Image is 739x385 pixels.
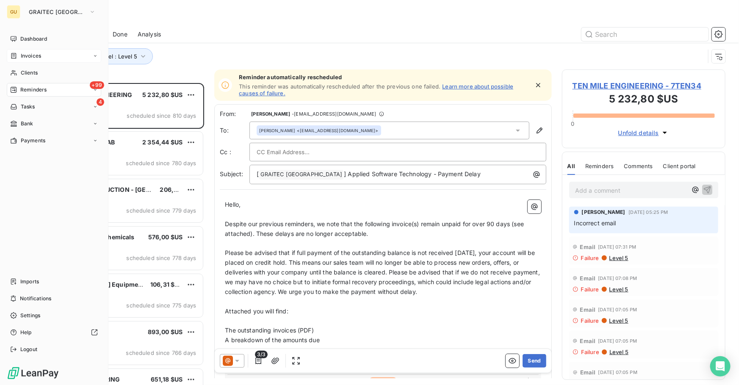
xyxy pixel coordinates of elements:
span: Reminders [20,86,47,94]
span: PI0100217 [227,377,257,385]
span: [PERSON_NAME] [259,127,295,133]
img: Logo LeanPay [7,366,59,380]
div: <[EMAIL_ADDRESS][DOMAIN_NAME]> [259,127,378,133]
span: scheduled since 775 days [126,302,196,309]
span: Despite our previous reminders, we note that the following invoice(s) remain unpaid for over 90 d... [225,220,526,237]
div: GU [7,5,20,19]
span: Imports [20,278,39,285]
span: Failure [581,286,599,293]
span: Level 5 [609,286,628,293]
span: Email [580,338,596,344]
span: [PERSON_NAME] [582,208,626,216]
span: All [567,163,575,169]
h3: 5 232,80 $US [573,91,715,108]
span: This reminder was automatically rescheduled after the previous one failed. [239,83,440,90]
span: Attached you will find: [225,307,288,315]
span: 651,18 $US [151,376,183,383]
span: Unfold details [618,128,659,137]
span: [ [257,170,259,177]
span: Help [20,329,32,336]
span: Incorrect email [574,219,616,227]
span: Level 5 [609,349,628,355]
span: The outstanding invoices (PDF) [225,327,314,334]
span: [DATE] 07:31 PM [598,244,637,249]
span: Payments [21,137,45,144]
span: [DATE] 07:05 PM [598,370,637,375]
span: Done [113,30,127,39]
span: 893,00 $US [148,328,183,335]
span: - [EMAIL_ADDRESS][DOMAIN_NAME] [292,111,376,116]
span: Reminder automatically rescheduled [239,74,529,80]
span: 106,31 $US [150,281,183,288]
a: Help [7,326,101,339]
span: GRAITEC [GEOGRAPHIC_DATA] [259,170,343,180]
span: 576,00 $US [148,233,183,241]
input: CC Email Address... [257,146,348,158]
span: ELDER CONSTRUCTION - [GEOGRAPHIC_DATA] [60,186,198,193]
span: 900 days [369,377,397,385]
span: Invoices [21,52,41,60]
span: Email [580,306,596,313]
span: Email [580,275,596,282]
span: Failure [581,255,599,261]
label: To: [220,126,249,135]
span: ] Applied Software Technology - Payment Delay [344,170,481,177]
span: Logout [20,346,37,353]
span: Subject: [220,170,243,177]
div: Open Intercom Messenger [710,356,731,377]
span: 206,01 $US [160,186,194,193]
span: [DATE] 07:08 PM [598,276,637,281]
span: Email [580,369,596,376]
span: Bank [21,120,33,127]
span: Client portal [663,163,696,169]
span: scheduled since 766 days [126,349,196,356]
a: Learn more about possible causes of failure. [239,83,513,97]
span: GRAITEC [GEOGRAPHIC_DATA] [29,8,86,15]
div: grid [41,83,204,385]
span: Tasks [21,103,35,111]
span: Analysis [138,30,161,39]
span: scheduled since 778 days [126,255,196,261]
span: Level 5 [609,317,628,324]
span: 5 232,80 $US [142,91,183,98]
span: 3/3 [255,351,268,358]
span: Email [580,244,596,250]
span: scheduled since 810 days [127,112,196,119]
label: Cc : [220,148,249,156]
span: Notifications [20,295,51,302]
span: 4 [97,98,104,106]
span: Clients [21,69,38,77]
span: 2 354,44 $US [142,138,183,146]
span: 0 [571,120,575,127]
span: [DATE] 07:05 PM [598,338,637,343]
span: Hello, [225,201,241,208]
span: From: [220,110,249,118]
span: Level 5 [609,255,628,261]
span: [DATE] 07:05 PM [598,307,637,312]
span: +99 [90,81,104,89]
span: scheduled since 780 days [126,160,196,166]
span: Reminders [585,163,614,169]
button: Send [523,354,546,368]
span: Settings [20,312,40,319]
input: Search [581,28,709,41]
button: Unfold details [616,128,672,138]
span: Comments [624,163,653,169]
span: Please be advised that if full payment of the outstanding balance is not received [DATE], your ac... [225,249,542,295]
span: [DATE] 05:25 PM [629,210,668,215]
span: A breakdown of the amounts due [225,336,320,343]
span: Failure [581,317,599,324]
span: scheduled since 779 days [126,207,196,214]
span: Dashboard [20,35,47,43]
span: [PERSON_NAME] [251,111,290,116]
span: Failure [581,349,599,355]
span: TEN MILE ENGINEERING - 7TEN34 [573,80,715,91]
